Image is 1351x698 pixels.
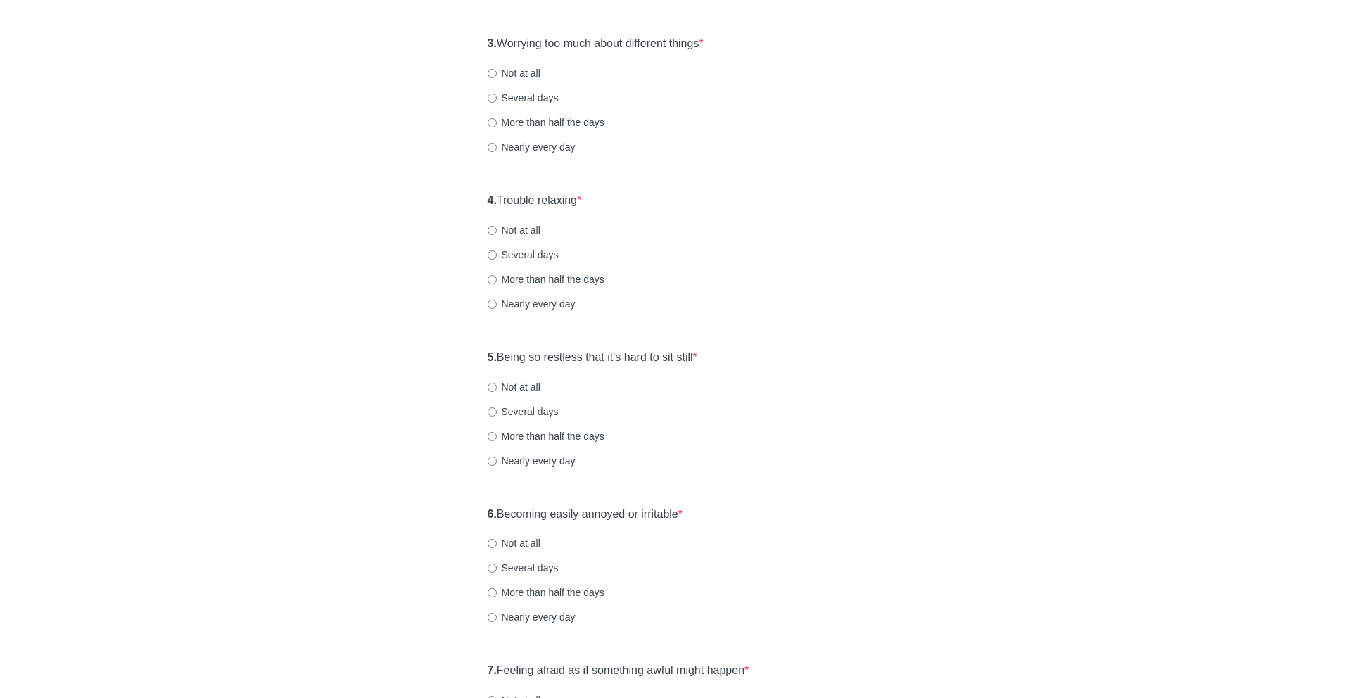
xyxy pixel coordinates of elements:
[488,194,497,206] strong: 4.
[488,429,604,443] label: More than half the days
[488,432,497,441] input: More than half the days
[488,405,559,419] label: Several days
[488,91,559,105] label: Several days
[488,507,683,523] label: Becoming easily annoyed or irritable
[488,664,497,676] strong: 7.
[488,536,540,550] label: Not at all
[488,407,497,417] input: Several days
[488,588,497,597] input: More than half the days
[488,297,576,311] label: Nearly every day
[488,140,576,154] label: Nearly every day
[488,300,497,309] input: Nearly every day
[488,351,497,363] strong: 5.
[488,561,559,575] label: Several days
[488,380,540,394] label: Not at all
[488,143,497,152] input: Nearly every day
[488,118,497,127] input: More than half the days
[488,663,749,679] label: Feeling afraid as if something awful might happen
[488,508,497,520] strong: 6.
[488,275,497,284] input: More than half the days
[488,66,540,80] label: Not at all
[488,36,704,52] label: Worrying too much about different things
[488,248,559,262] label: Several days
[488,564,497,573] input: Several days
[488,250,497,260] input: Several days
[488,193,582,209] label: Trouble relaxing
[488,115,604,129] label: More than half the days
[488,69,497,78] input: Not at all
[488,585,604,599] label: More than half the days
[488,226,497,235] input: Not at all
[488,272,604,286] label: More than half the days
[488,610,576,624] label: Nearly every day
[488,539,497,548] input: Not at all
[488,223,540,237] label: Not at all
[488,37,497,49] strong: 3.
[488,457,497,466] input: Nearly every day
[488,94,497,103] input: Several days
[488,350,697,366] label: Being so restless that it's hard to sit still
[488,383,497,392] input: Not at all
[488,613,497,622] input: Nearly every day
[488,454,576,468] label: Nearly every day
